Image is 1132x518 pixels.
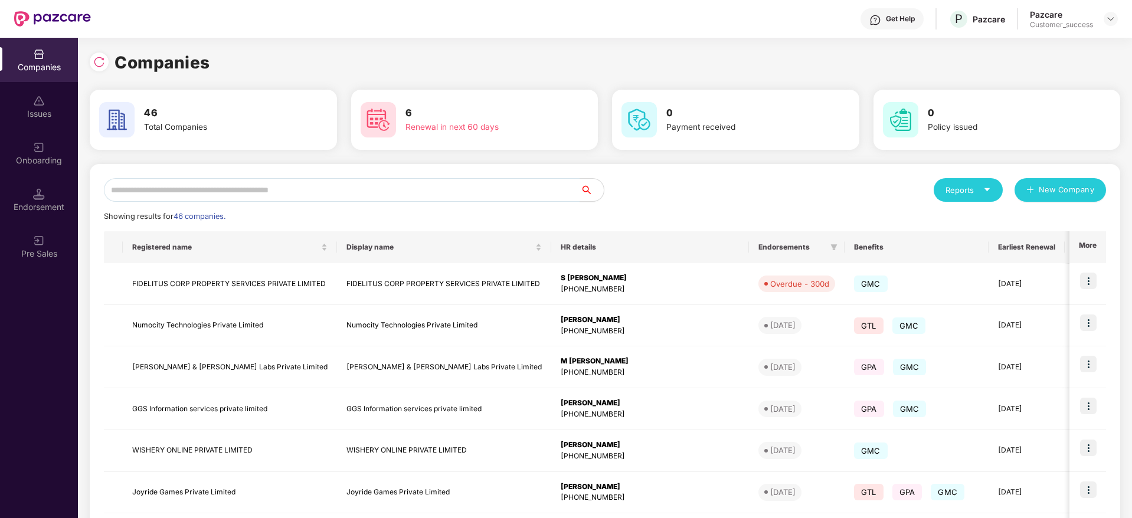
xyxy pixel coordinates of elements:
span: New Company [1039,184,1095,196]
span: GMC [931,484,964,500]
th: Display name [337,231,551,263]
span: GTL [854,317,884,334]
span: GMC [893,401,927,417]
img: svg+xml;base64,PHN2ZyBpZD0iUmVsb2FkLTMyeDMyIiB4bWxucz0iaHR0cDovL3d3dy53My5vcmcvMjAwMC9zdmciIHdpZH... [93,56,105,68]
td: GGS Information services private limited [337,388,551,430]
span: filter [830,244,837,251]
img: svg+xml;base64,PHN2ZyBpZD0iSXNzdWVzX2Rpc2FibGVkIiB4bWxucz0iaHR0cDovL3d3dy53My5vcmcvMjAwMC9zdmciIH... [33,95,45,107]
img: icon [1080,314,1097,331]
span: GMC [854,276,888,292]
span: caret-down [983,186,991,194]
td: WISHERY ONLINE PRIVATE LIMITED [337,430,551,472]
td: Numocity Technologies Private Limited [123,305,337,347]
div: [DATE] [770,444,796,456]
div: [PHONE_NUMBER] [561,284,740,295]
img: svg+xml;base64,PHN2ZyB4bWxucz0iaHR0cDovL3d3dy53My5vcmcvMjAwMC9zdmciIHdpZHRoPSI2MCIgaGVpZ2h0PSI2MC... [621,102,657,137]
td: [DATE] [989,263,1065,305]
td: [DATE] [989,472,1065,514]
div: Renewal in next 60 days [405,121,554,134]
span: filter [828,240,840,254]
img: svg+xml;base64,PHN2ZyB4bWxucz0iaHR0cDovL3d3dy53My5vcmcvMjAwMC9zdmciIHdpZHRoPSI2MCIgaGVpZ2h0PSI2MC... [361,102,396,137]
span: GTL [854,484,884,500]
td: [DATE] [989,388,1065,430]
span: Showing results for [104,212,225,221]
td: [DATE] [989,430,1065,472]
h1: Companies [114,50,210,76]
h3: 0 [666,106,815,121]
span: Registered name [132,242,319,252]
img: icon [1080,440,1097,456]
div: Reports [945,184,991,196]
div: [PHONE_NUMBER] [561,492,740,503]
div: [PERSON_NAME] [561,440,740,451]
span: GMC [892,317,926,334]
span: 46 companies. [174,212,225,221]
img: icon [1080,481,1097,498]
span: GPA [892,484,922,500]
div: Policy issued [928,121,1077,134]
span: GMC [893,359,927,375]
div: M [PERSON_NAME] [561,356,740,367]
button: plusNew Company [1015,178,1106,202]
td: Numocity Technologies Private Limited [337,305,551,347]
img: New Pazcare Logo [14,11,91,27]
td: WISHERY ONLINE PRIVATE LIMITED [123,430,337,472]
span: Display name [346,242,533,252]
div: [PERSON_NAME] [561,398,740,409]
h3: 0 [928,106,1077,121]
div: [DATE] [770,403,796,415]
td: [PERSON_NAME] & [PERSON_NAME] Labs Private Limited [123,346,337,388]
td: FIDELITUS CORP PROPERTY SERVICES PRIVATE LIMITED [123,263,337,305]
div: [PHONE_NUMBER] [561,326,740,337]
img: svg+xml;base64,PHN2ZyB4bWxucz0iaHR0cDovL3d3dy53My5vcmcvMjAwMC9zdmciIHdpZHRoPSI2MCIgaGVpZ2h0PSI2MC... [99,102,135,137]
span: GMC [854,442,888,459]
span: plus [1026,186,1034,195]
td: FIDELITUS CORP PROPERTY SERVICES PRIVATE LIMITED [337,263,551,305]
th: Earliest Renewal [989,231,1065,263]
div: Pazcare [973,14,1005,25]
td: [DATE] [989,305,1065,347]
div: Pazcare [1030,9,1093,20]
img: svg+xml;base64,PHN2ZyB3aWR0aD0iMjAiIGhlaWdodD0iMjAiIHZpZXdCb3g9IjAgMCAyMCAyMCIgZmlsbD0ibm9uZSIgeG... [33,235,45,247]
img: svg+xml;base64,PHN2ZyB3aWR0aD0iMTQuNSIgaGVpZ2h0PSIxNC41IiB2aWV3Qm94PSIwIDAgMTYgMTYiIGZpbGw9Im5vbm... [33,188,45,200]
th: HR details [551,231,749,263]
img: svg+xml;base64,PHN2ZyBpZD0iQ29tcGFuaWVzIiB4bWxucz0iaHR0cDovL3d3dy53My5vcmcvMjAwMC9zdmciIHdpZHRoPS... [33,48,45,60]
img: svg+xml;base64,PHN2ZyB4bWxucz0iaHR0cDovL3d3dy53My5vcmcvMjAwMC9zdmciIHdpZHRoPSI2MCIgaGVpZ2h0PSI2MC... [883,102,918,137]
span: Endorsements [758,242,826,252]
th: More [1069,231,1106,263]
div: [PHONE_NUMBER] [561,367,740,378]
td: [PERSON_NAME] & [PERSON_NAME] Labs Private Limited [337,346,551,388]
img: svg+xml;base64,PHN2ZyBpZD0iRHJvcGRvd24tMzJ4MzIiIHhtbG5zPSJodHRwOi8vd3d3LnczLm9yZy8yMDAwL3N2ZyIgd2... [1106,14,1115,24]
div: [PERSON_NAME] [561,481,740,493]
img: icon [1080,356,1097,372]
h3: 46 [144,106,293,121]
span: GPA [854,401,884,417]
div: Payment received [666,121,815,134]
img: svg+xml;base64,PHN2ZyB3aWR0aD0iMjAiIGhlaWdodD0iMjAiIHZpZXdCb3g9IjAgMCAyMCAyMCIgZmlsbD0ibm9uZSIgeG... [33,142,45,153]
th: Benefits [845,231,989,263]
img: icon [1080,273,1097,289]
div: Get Help [886,14,915,24]
div: Total Companies [144,121,293,134]
img: icon [1080,398,1097,414]
td: Joyride Games Private Limited [123,472,337,514]
div: [DATE] [770,319,796,331]
td: GGS Information services private limited [123,388,337,430]
button: search [580,178,604,202]
div: S [PERSON_NAME] [561,273,740,284]
div: Customer_success [1030,20,1093,29]
th: Registered name [123,231,337,263]
div: [PHONE_NUMBER] [561,409,740,420]
span: search [580,185,604,195]
div: [PERSON_NAME] [561,314,740,326]
th: Issues [1065,231,1115,263]
div: [PHONE_NUMBER] [561,451,740,462]
span: GPA [854,359,884,375]
div: Overdue - 300d [770,278,829,290]
div: [DATE] [770,486,796,498]
span: P [955,12,963,26]
img: svg+xml;base64,PHN2ZyBpZD0iSGVscC0zMngzMiIgeG1sbnM9Imh0dHA6Ly93d3cudzMub3JnLzIwMDAvc3ZnIiB3aWR0aD... [869,14,881,26]
div: [DATE] [770,361,796,373]
h3: 6 [405,106,554,121]
td: [DATE] [989,346,1065,388]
